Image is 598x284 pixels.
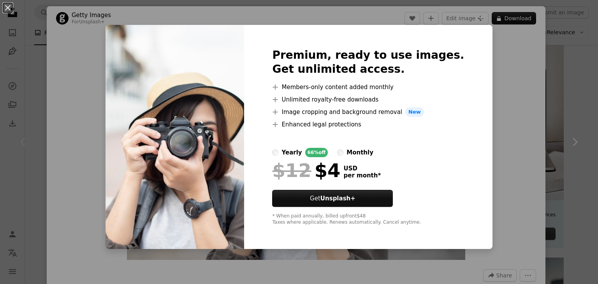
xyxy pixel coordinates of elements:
[272,95,464,104] li: Unlimited royalty-free downloads
[405,107,424,117] span: New
[272,107,464,117] li: Image cropping and background removal
[272,48,464,76] h2: Premium, ready to use images. Get unlimited access.
[106,25,244,249] img: premium_photo-1664474619075-644dd191935f
[337,149,343,156] input: monthly
[305,148,328,157] div: 66% off
[272,82,464,92] li: Members-only content added monthly
[346,148,373,157] div: monthly
[272,160,340,181] div: $4
[343,165,381,172] span: USD
[272,190,393,207] button: GetUnsplash+
[320,195,355,202] strong: Unsplash+
[272,149,278,156] input: yearly66%off
[272,160,311,181] span: $12
[272,120,464,129] li: Enhanced legal protections
[281,148,302,157] div: yearly
[272,213,464,226] div: * When paid annually, billed upfront $48 Taxes where applicable. Renews automatically. Cancel any...
[343,172,381,179] span: per month *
